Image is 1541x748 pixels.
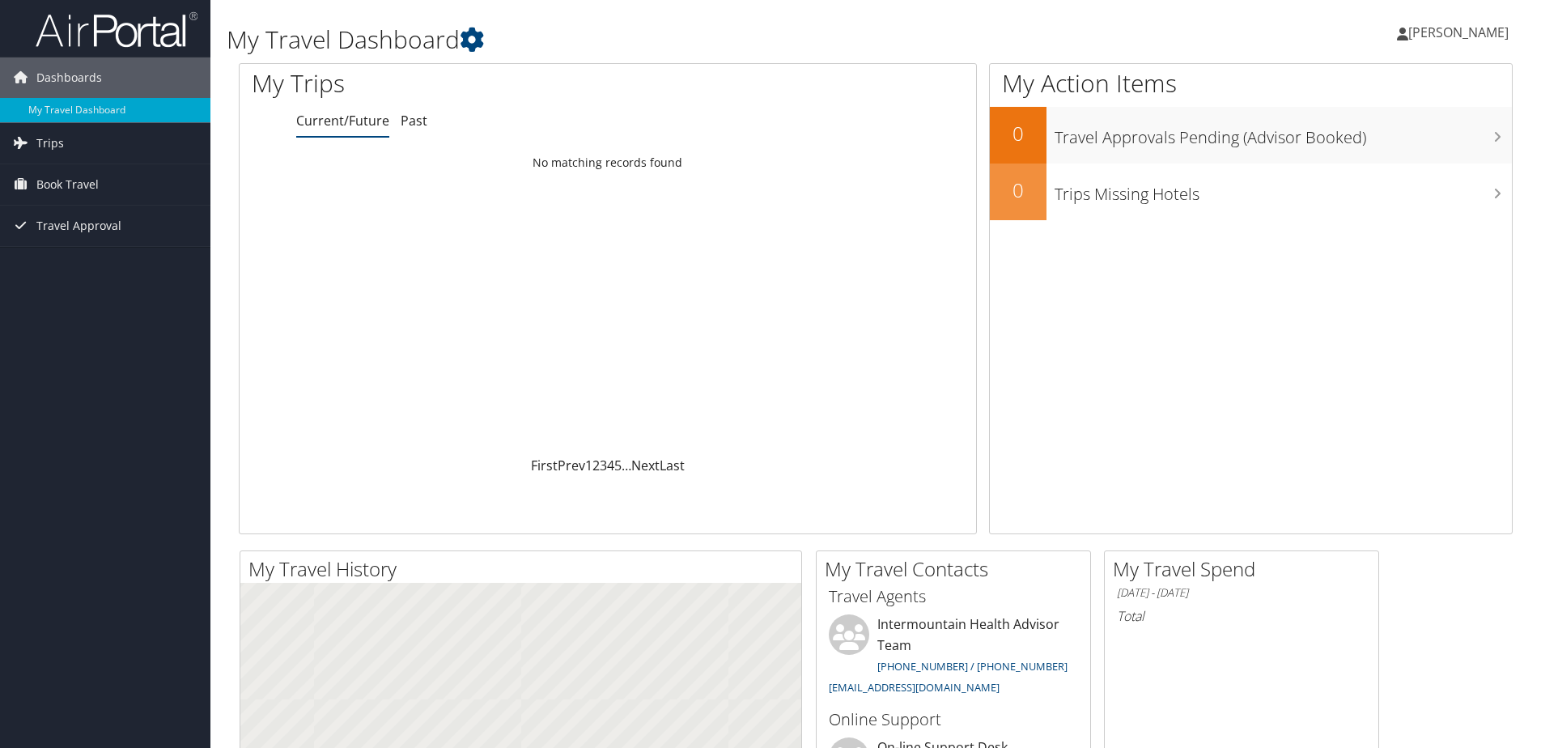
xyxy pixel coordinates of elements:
[36,164,99,205] span: Book Travel
[990,164,1512,220] a: 0Trips Missing Hotels
[252,66,657,100] h1: My Trips
[622,457,631,474] span: …
[248,555,801,583] h2: My Travel History
[990,120,1046,147] h2: 0
[877,659,1068,674] a: [PHONE_NUMBER] / [PHONE_NUMBER]
[600,457,607,474] a: 3
[1117,585,1366,601] h6: [DATE] - [DATE]
[592,457,600,474] a: 2
[227,23,1092,57] h1: My Travel Dashboard
[990,66,1512,100] h1: My Action Items
[990,176,1046,204] h2: 0
[829,585,1078,608] h3: Travel Agents
[1113,555,1378,583] h2: My Travel Spend
[401,112,427,130] a: Past
[1117,607,1366,625] h6: Total
[1397,8,1525,57] a: [PERSON_NAME]
[36,57,102,98] span: Dashboards
[990,107,1512,164] a: 0Travel Approvals Pending (Advisor Booked)
[531,457,558,474] a: First
[36,123,64,164] span: Trips
[240,148,976,177] td: No matching records found
[1055,118,1512,149] h3: Travel Approvals Pending (Advisor Booked)
[558,457,585,474] a: Prev
[36,206,121,246] span: Travel Approval
[829,680,1000,695] a: [EMAIL_ADDRESS][DOMAIN_NAME]
[1408,23,1509,41] span: [PERSON_NAME]
[36,11,197,49] img: airportal-logo.png
[631,457,660,474] a: Next
[614,457,622,474] a: 5
[825,555,1090,583] h2: My Travel Contacts
[607,457,614,474] a: 4
[829,708,1078,731] h3: Online Support
[1055,175,1512,206] h3: Trips Missing Hotels
[821,614,1086,701] li: Intermountain Health Advisor Team
[585,457,592,474] a: 1
[660,457,685,474] a: Last
[296,112,389,130] a: Current/Future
